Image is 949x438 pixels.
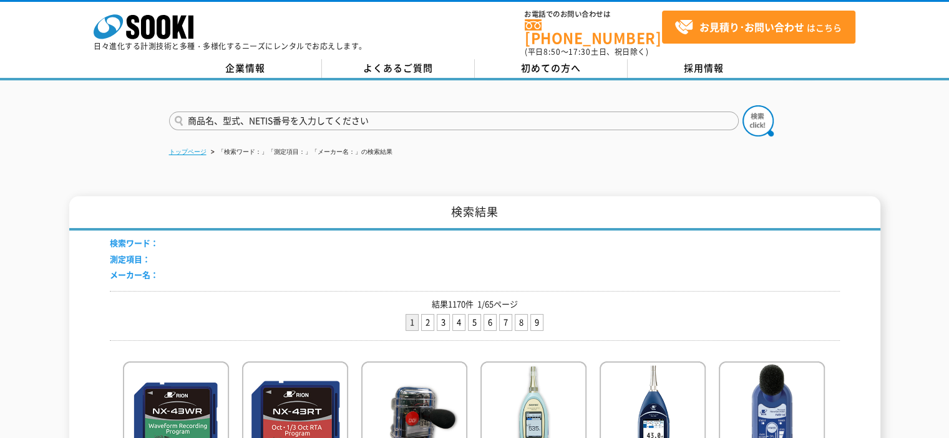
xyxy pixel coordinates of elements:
a: よくあるご質問 [322,59,475,78]
li: 「検索ワード：」「測定項目：」「メーカー名：」の検索結果 [208,146,392,159]
span: 検索ワード： [110,237,158,249]
input: 商品名、型式、NETIS番号を入力してください [169,112,739,130]
a: 6 [484,315,496,330]
a: 5 [469,315,480,330]
a: 企業情報 [169,59,322,78]
a: 4 [453,315,465,330]
a: 2 [422,315,434,330]
a: 採用情報 [628,59,781,78]
span: はこちら [674,18,842,37]
a: お見積り･お問い合わせはこちら [662,11,855,44]
span: 初めての方へ [521,61,581,75]
a: トップページ [169,148,207,155]
span: 17:30 [568,46,591,57]
p: 日々進化する計測技術と多種・多様化するニーズにレンタルでお応えします。 [94,42,367,50]
span: メーカー名： [110,269,158,280]
span: 8:50 [543,46,561,57]
a: 9 [531,315,543,330]
span: 測定項目： [110,253,150,265]
a: 7 [500,315,512,330]
p: 結果1170件 1/65ページ [110,298,840,311]
li: 1 [406,314,419,331]
span: (平日 ～ 土日、祝日除く) [525,46,648,57]
a: 初めての方へ [475,59,628,78]
a: 8 [515,315,527,330]
a: [PHONE_NUMBER] [525,19,662,45]
span: お電話でのお問い合わせは [525,11,662,18]
strong: お見積り･お問い合わせ [699,19,804,34]
img: btn_search.png [742,105,774,136]
a: 3 [437,315,449,330]
h1: 検索結果 [69,196,880,231]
